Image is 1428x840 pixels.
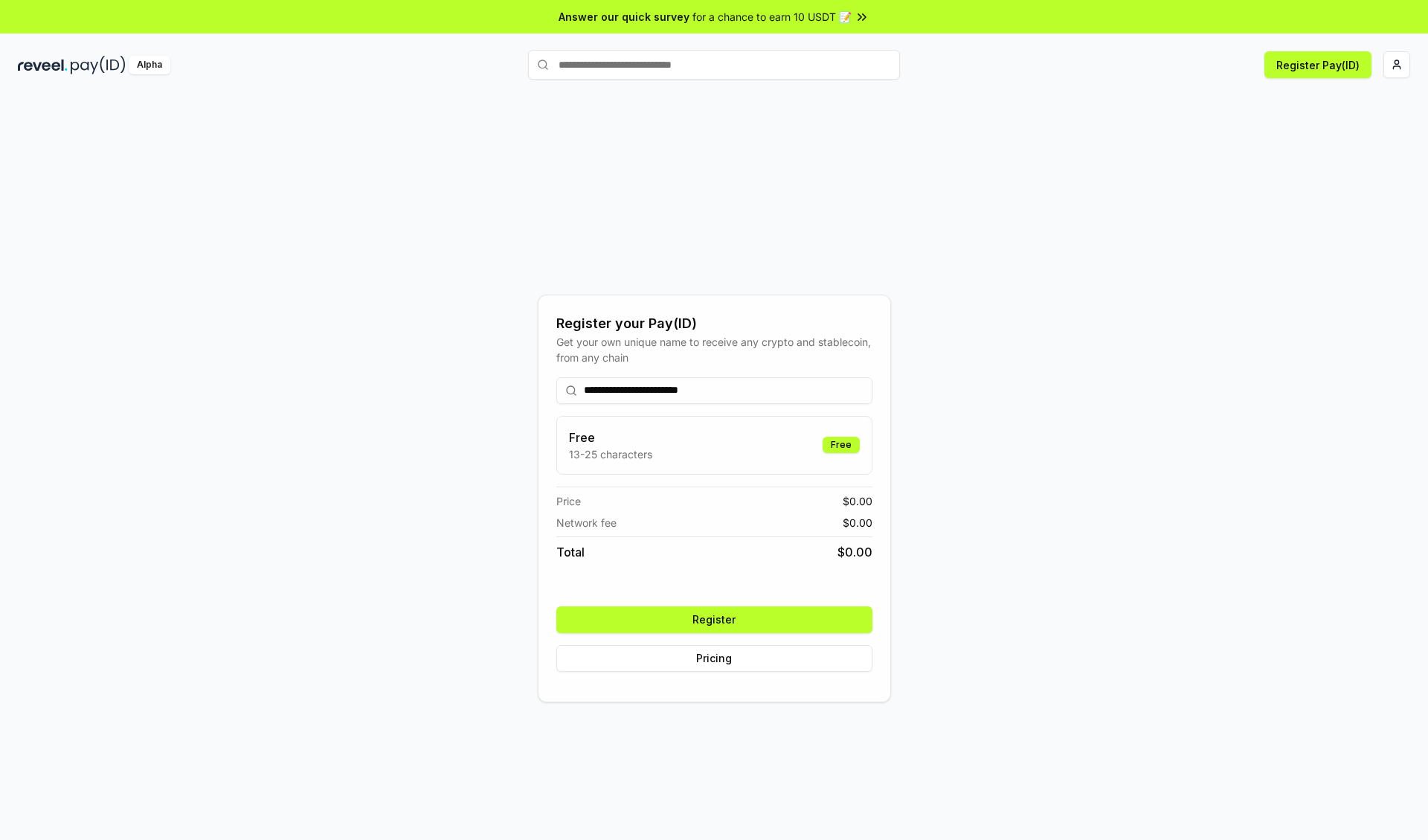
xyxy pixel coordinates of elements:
[559,9,689,25] span: Answer our quick survey
[556,515,617,530] span: Network fee
[843,493,872,509] span: $ 0.00
[556,645,872,672] button: Pricing
[18,56,68,74] img: reveel_dark
[837,543,872,561] span: $ 0.00
[1264,51,1371,78] button: Register Pay(ID)
[556,543,585,561] span: Total
[71,56,126,74] img: pay_id
[129,56,170,74] div: Alpha
[823,437,860,453] div: Free
[556,493,581,509] span: Price
[569,446,652,462] p: 13-25 characters
[556,313,872,334] div: Register your Pay(ID)
[556,606,872,633] button: Register
[556,334,872,365] div: Get your own unique name to receive any crypto and stablecoin, from any chain
[569,429,652,446] h3: Free
[843,515,872,530] span: $ 0.00
[692,9,852,25] span: for a chance to earn 10 USDT 📝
